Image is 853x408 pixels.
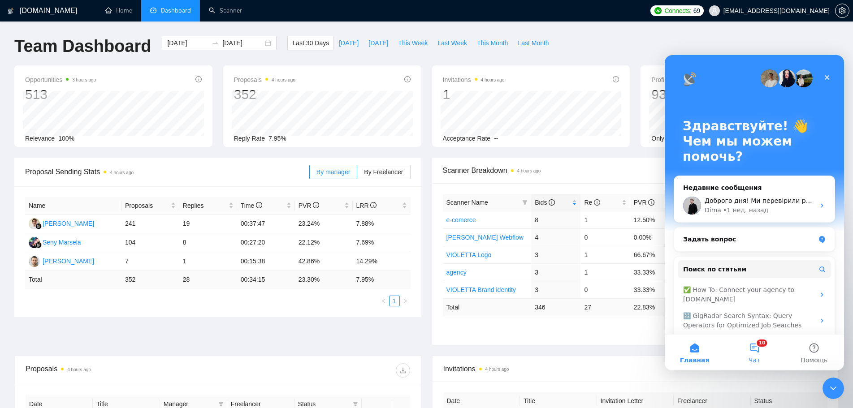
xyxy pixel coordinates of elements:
span: Proposals [125,201,169,210]
td: 104 [121,233,179,252]
span: info-circle [549,199,555,206]
td: 4 [531,228,580,246]
td: 00:37:47 [237,215,295,233]
span: Scanner Name [446,199,488,206]
span: filter [218,401,224,407]
td: 3 [531,246,580,263]
td: 346 [531,298,580,316]
div: 352 [234,86,295,103]
span: dashboard [150,7,156,13]
time: 4 hours ago [485,367,509,372]
input: Start date [167,38,208,48]
iframe: Intercom live chat [823,378,844,399]
span: Only exclusive agency members [651,135,742,142]
th: Proposals [121,197,179,215]
span: Доброго дня! Ми перевірили роботу системи та бачимо, що поки з відправками все добре, як і було з... [40,142,678,149]
span: Proposals [234,74,295,85]
td: 66.67% [630,246,680,263]
a: homeHome [105,7,132,14]
div: 93 [651,86,721,103]
button: Помощь [120,279,179,315]
span: PVR [634,199,655,206]
span: Invitations [443,74,505,85]
span: Replies [183,201,227,210]
span: Главная [15,302,45,308]
li: Next Page [400,296,411,306]
img: gigradar-bm.png [35,223,42,229]
h1: Team Dashboard [14,36,151,57]
span: 7.95% [268,135,286,142]
a: VIOLETTA Brand identity [446,286,516,293]
img: gigradar-bm.png [35,242,42,248]
span: Relevance [25,135,55,142]
td: 7.88% [353,215,411,233]
span: Profile Views [651,74,721,85]
td: 22.83 % [630,298,680,316]
a: [PERSON_NAME] Webflow [446,234,524,241]
a: VIOLETTA Logo [446,251,492,258]
td: 7.95 % [353,271,411,288]
time: 4 hours ago [110,170,134,175]
div: Proposals [26,363,218,378]
span: Поиск по статьям [18,210,82,219]
span: filter [520,196,529,209]
span: info-circle [313,202,319,208]
div: 🔠 GigRadar Search Syntax: Query Operators for Optimized Job Searches [13,253,166,279]
span: LRR [356,202,377,209]
a: YB[PERSON_NAME] [29,257,94,264]
button: Поиск по статьям [13,205,166,223]
th: Name [25,197,121,215]
span: 69 [693,6,700,16]
div: Задать вопрос [9,172,170,197]
td: Total [25,271,121,288]
span: download [396,367,410,374]
button: Last Week [433,36,472,50]
td: 0.00% [630,228,680,246]
span: PVR [299,202,320,209]
span: Opportunities [25,74,96,85]
td: 8 [179,233,237,252]
td: 14.29% [353,252,411,271]
td: 28 [179,271,237,288]
td: 23.24% [295,215,353,233]
td: 3 [531,281,580,298]
span: info-circle [256,202,262,208]
span: info-circle [404,76,411,82]
span: to [212,39,219,47]
a: SMSeny Marsela [29,238,81,245]
td: 22.12% [295,233,353,252]
span: swap-right [212,39,219,47]
span: Last 30 Days [292,38,329,48]
div: Задать вопрос [18,180,150,189]
td: 1 [580,263,630,281]
th: Replies [179,197,237,215]
span: right [403,298,408,304]
td: 7.69% [353,233,411,252]
button: download [396,363,410,378]
div: Seny Marsela [43,237,81,247]
span: -- [494,135,498,142]
button: [DATE] [364,36,393,50]
span: Last Week [437,38,467,48]
td: 00:15:38 [237,252,295,271]
div: [PERSON_NAME] [43,256,94,266]
td: 19 [179,215,237,233]
td: 1 [580,246,630,263]
button: [DATE] [334,36,364,50]
div: [PERSON_NAME] [43,219,94,228]
td: 0 [580,281,630,298]
li: Previous Page [378,296,389,306]
span: By Freelancer [364,168,403,176]
button: left [378,296,389,306]
img: upwork-logo.png [654,7,662,14]
button: Чат [60,279,119,315]
span: By manager [316,168,350,176]
button: This Week [393,36,433,50]
li: 1 [389,296,400,306]
span: left [381,298,386,304]
td: 8 [531,211,580,228]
